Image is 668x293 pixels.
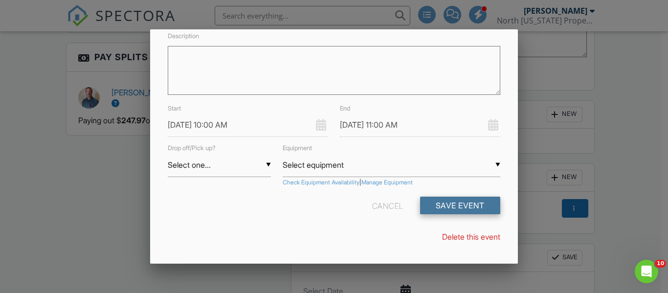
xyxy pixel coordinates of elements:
[372,197,403,214] div: Cancel
[442,232,500,242] a: Delete this event
[168,32,199,40] label: Description
[283,179,500,187] div: |
[655,260,666,268] span: 10
[168,144,216,152] label: Drop off/Pick up?
[340,113,500,137] input: Select Date
[168,105,181,112] label: Start
[635,260,658,283] iframe: Intercom live chat
[283,179,359,187] a: Check Equipment Availability
[420,197,500,214] button: Save Event
[283,144,312,152] label: Equipment
[361,179,413,187] a: Manage Equipment
[340,105,350,112] label: End
[168,113,328,137] input: Select Date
